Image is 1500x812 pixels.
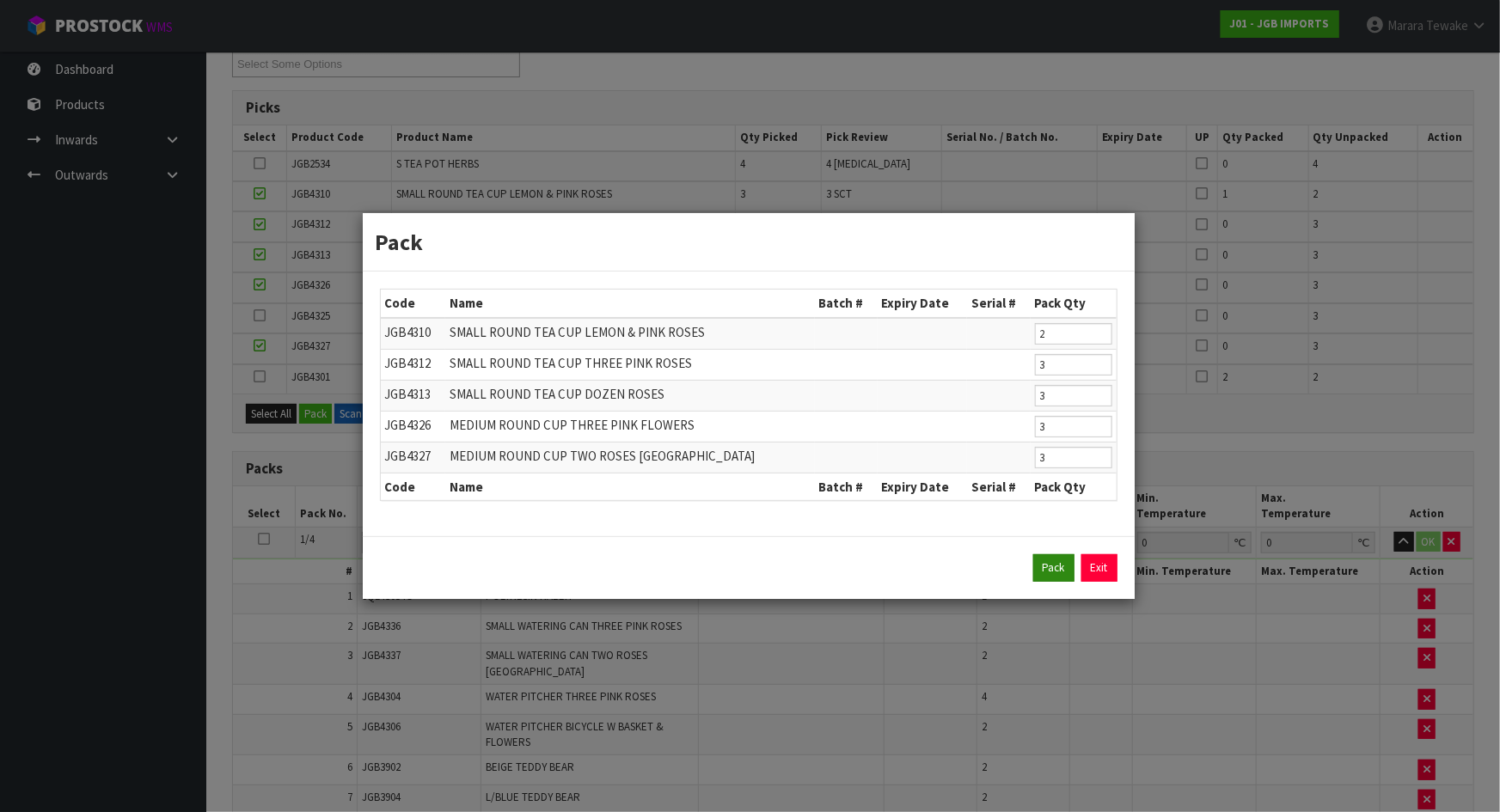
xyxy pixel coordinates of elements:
[967,290,1030,317] th: Serial #
[385,355,432,371] span: JGB4312
[1081,554,1117,582] a: Exit
[967,473,1030,500] th: Serial #
[1031,290,1117,317] th: Pack Qty
[1033,554,1074,582] button: Pack
[815,290,878,317] th: Batch #
[445,473,815,500] th: Name
[450,324,705,340] span: SMALL ROUND TEA CUP LEMON & PINK ROSES
[445,290,815,317] th: Name
[878,473,968,500] th: Expiry Date
[450,448,755,464] span: MEDIUM ROUND CUP TWO ROSES [GEOGRAPHIC_DATA]
[381,473,445,500] th: Code
[381,290,445,317] th: Code
[376,226,1122,258] h3: Pack
[385,417,432,433] span: JGB4326
[878,290,968,317] th: Expiry Date
[450,386,664,402] span: SMALL ROUND TEA CUP DOZEN ROSES
[450,355,692,371] span: SMALL ROUND TEA CUP THREE PINK ROSES
[385,448,432,464] span: JGB4327
[450,417,695,433] span: MEDIUM ROUND CUP THREE PINK FLOWERS
[385,324,432,340] span: JGB4310
[385,386,432,402] span: JGB4313
[1031,473,1117,500] th: Pack Qty
[815,473,878,500] th: Batch #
